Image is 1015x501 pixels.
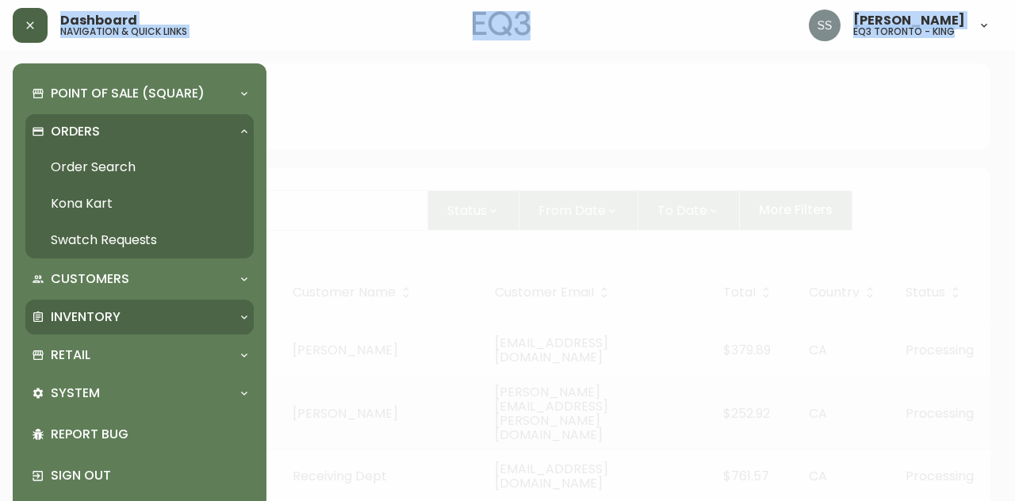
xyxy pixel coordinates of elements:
[25,455,254,496] div: Sign Out
[25,222,254,258] a: Swatch Requests
[853,27,955,36] h5: eq3 toronto - king
[60,14,137,27] span: Dashboard
[51,426,247,443] p: Report Bug
[51,467,247,484] p: Sign Out
[809,10,841,41] img: f1b6f2cda6f3b51f95337c5892ce6799
[25,76,254,111] div: Point of Sale (Square)
[25,300,254,335] div: Inventory
[60,27,187,36] h5: navigation & quick links
[51,123,100,140] p: Orders
[25,376,254,411] div: System
[51,85,205,102] p: Point of Sale (Square)
[25,414,254,455] div: Report Bug
[25,185,254,222] a: Kona Kart
[25,114,254,149] div: Orders
[51,308,121,326] p: Inventory
[473,11,531,36] img: logo
[51,270,129,288] p: Customers
[25,338,254,373] div: Retail
[853,14,965,27] span: [PERSON_NAME]
[25,149,254,185] a: Order Search
[51,346,90,364] p: Retail
[51,384,100,402] p: System
[25,262,254,296] div: Customers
